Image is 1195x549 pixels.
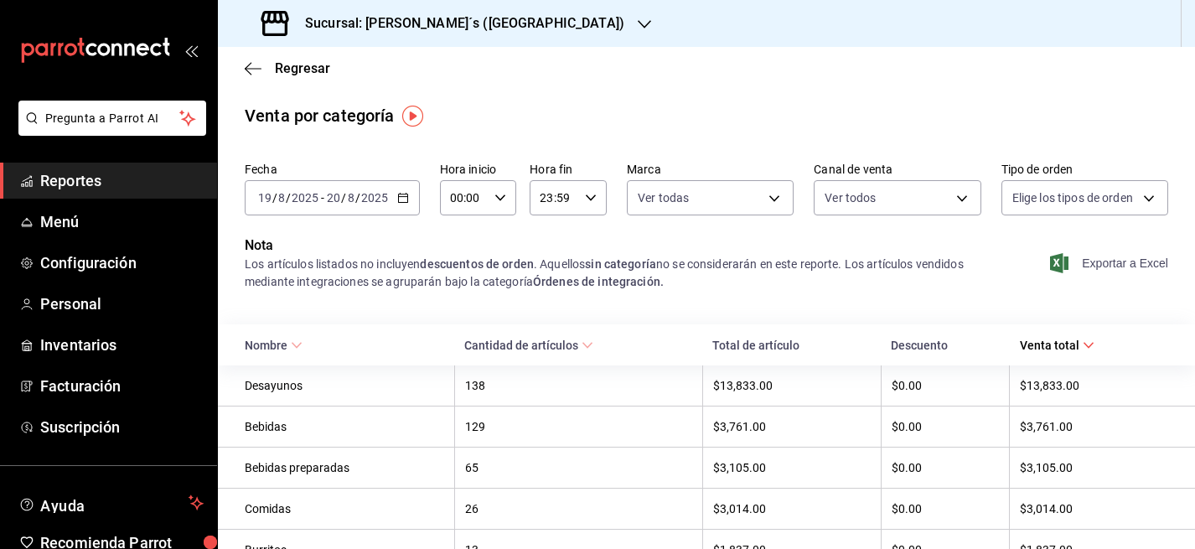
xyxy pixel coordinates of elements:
[713,379,871,392] div: $13,833.00
[245,60,330,76] button: Regresar
[638,189,689,206] span: Ver todas
[1020,461,1168,474] div: $3,105.00
[245,379,444,392] div: Desayunos
[881,324,1009,365] th: Descuento
[245,502,444,515] div: Comidas
[1020,339,1094,352] span: Venta total
[292,13,624,34] h3: Sucursal: [PERSON_NAME]´s ([GEOGRAPHIC_DATA])
[291,191,319,205] input: ----
[530,163,607,175] label: Hora fin
[40,416,204,438] span: Suscripción
[184,44,198,57] button: open_drawer_menu
[341,191,346,205] span: /
[465,502,692,515] div: 26
[1012,189,1133,206] span: Elige los tipos de orden
[272,191,277,205] span: /
[40,375,204,397] span: Facturación
[420,257,534,271] strong: descuentos de orden
[245,339,303,352] span: Nombre
[1020,420,1168,433] div: $3,761.00
[465,420,692,433] div: 129
[1001,163,1168,175] label: Tipo de orden
[585,257,656,271] strong: sin categoría
[465,379,692,392] div: 138
[533,275,664,288] strong: Órdenes de integración.
[245,461,444,474] div: Bebidas preparadas
[1020,502,1168,515] div: $3,014.00
[245,163,420,175] label: Fecha
[257,191,272,205] input: --
[355,191,360,205] span: /
[275,60,330,76] span: Regresar
[245,236,980,256] p: Nota
[18,101,206,136] button: Pregunta a Parrot AI
[627,163,794,175] label: Marca
[713,420,871,433] div: $3,761.00
[40,334,204,356] span: Inventarios
[245,420,444,433] div: Bebidas
[286,191,291,205] span: /
[245,256,980,291] div: Los artículos listados no incluyen . Aquellos no se considerarán en este reporte. Los artículos v...
[1020,379,1168,392] div: $13,833.00
[825,189,876,206] span: Ver todos
[464,339,593,352] span: Cantidad de artículos
[465,461,692,474] div: 65
[12,122,206,139] a: Pregunta a Parrot AI
[892,502,999,515] div: $0.00
[347,191,355,205] input: --
[1053,253,1168,273] button: Exportar a Excel
[40,251,204,274] span: Configuración
[360,191,389,205] input: ----
[814,163,980,175] label: Canal de venta
[713,502,871,515] div: $3,014.00
[40,293,204,315] span: Personal
[40,210,204,233] span: Menú
[892,461,999,474] div: $0.00
[713,461,871,474] div: $3,105.00
[277,191,286,205] input: --
[440,163,517,175] label: Hora inicio
[40,493,182,513] span: Ayuda
[326,191,341,205] input: --
[892,379,999,392] div: $0.00
[245,103,395,128] div: Venta por categoría
[892,420,999,433] div: $0.00
[321,191,324,205] span: -
[45,110,180,127] span: Pregunta a Parrot AI
[702,324,881,365] th: Total de artículo
[40,169,204,192] span: Reportes
[402,106,423,127] img: Tooltip marker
